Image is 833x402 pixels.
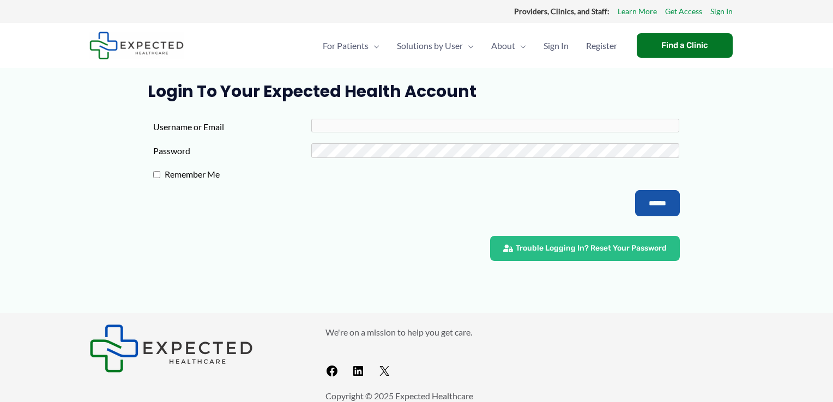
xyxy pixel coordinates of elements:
[89,324,253,373] img: Expected Healthcare Logo - side, dark font, small
[314,27,626,65] nav: Primary Site Navigation
[89,324,298,373] aside: Footer Widget 1
[325,324,744,382] aside: Footer Widget 2
[516,245,667,252] span: Trouble Logging In? Reset Your Password
[544,27,569,65] span: Sign In
[323,27,369,65] span: For Patients
[586,27,617,65] span: Register
[514,7,609,16] strong: Providers, Clinics, and Staff:
[490,236,680,261] a: Trouble Logging In? Reset Your Password
[148,82,686,101] h1: Login to Your Expected Health Account
[314,27,388,65] a: For PatientsMenu Toggle
[369,27,379,65] span: Menu Toggle
[89,32,184,59] img: Expected Healthcare Logo - side, dark font, small
[397,27,463,65] span: Solutions by User
[153,143,311,159] label: Password
[160,166,318,182] label: Remember Me
[637,33,733,58] a: Find a Clinic
[535,27,577,65] a: Sign In
[325,324,744,340] p: We're on a mission to help you get care.
[577,27,626,65] a: Register
[618,4,657,19] a: Learn More
[710,4,733,19] a: Sign In
[388,27,482,65] a: Solutions by UserMenu Toggle
[665,4,702,19] a: Get Access
[463,27,474,65] span: Menu Toggle
[325,391,473,401] span: Copyright © 2025 Expected Healthcare
[491,27,515,65] span: About
[515,27,526,65] span: Menu Toggle
[482,27,535,65] a: AboutMenu Toggle
[153,119,311,135] label: Username or Email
